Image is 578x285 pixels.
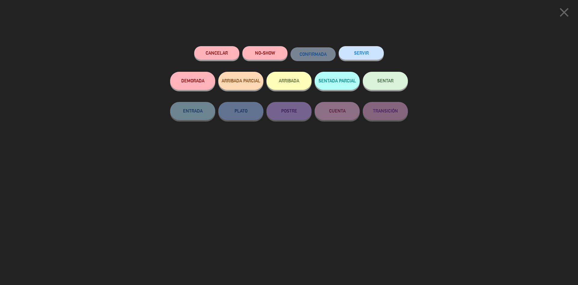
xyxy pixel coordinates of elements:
i: close [557,5,572,20]
button: DEMORADA [170,72,215,90]
button: SENTADA PARCIAL [315,72,360,90]
span: CONFIRMADA [300,52,327,57]
span: ARRIBADA PARCIAL [222,78,260,83]
button: PLATO [218,102,263,120]
button: SERVIR [339,46,384,60]
button: SENTAR [363,72,408,90]
button: CUENTA [315,102,360,120]
button: CONFIRMADA [291,47,336,61]
button: TRANSICIÓN [363,102,408,120]
button: Cancelar [194,46,239,60]
button: NO-SHOW [242,46,287,60]
button: POSTRE [266,102,312,120]
button: ARRIBADA [266,72,312,90]
button: ENTRADA [170,102,215,120]
span: SENTAR [377,78,393,83]
button: ARRIBADA PARCIAL [218,72,263,90]
button: close [555,5,573,22]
